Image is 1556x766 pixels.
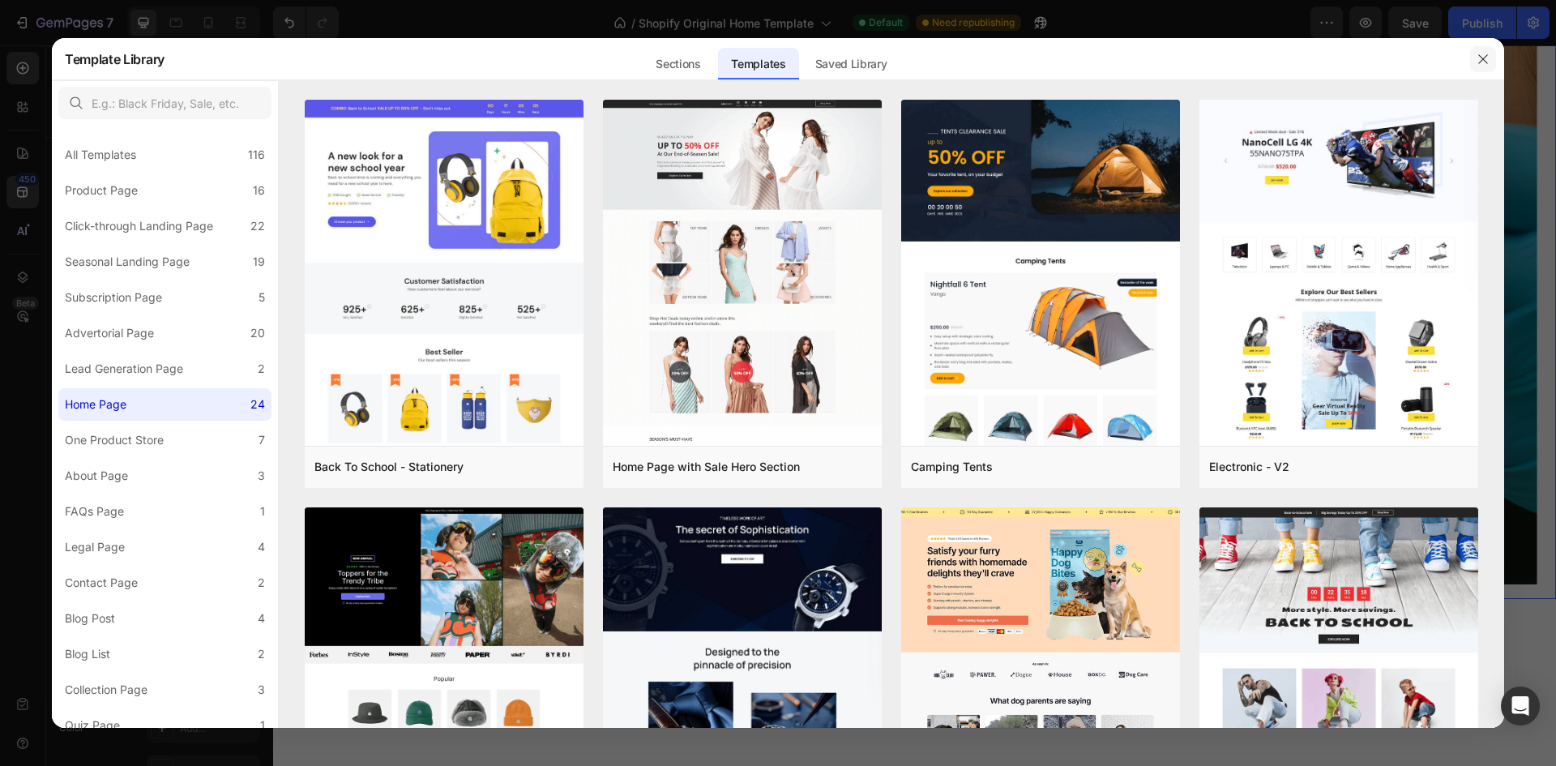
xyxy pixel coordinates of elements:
[65,609,115,628] div: Blog Post
[258,466,265,486] div: 3
[314,457,464,477] div: Back To School - Stationery
[1501,687,1540,725] div: Open Intercom Messenger
[250,323,265,343] div: 20
[802,48,900,80] div: Saved Library
[768,262,854,275] div: Drop element here
[378,590,523,614] span: ĐẶT LỊCH NGAY
[358,580,542,627] button: <p><span style="font-size:25px;">ĐẶT LỊCH NGAY&nbsp;</span></p>
[48,285,583,357] p: Khám & điều trị Răng–Hàm–Mặt chuẩn y khoa. Vô trùng – minh bạch chi phí – theo dõi sau điều trị.
[259,288,265,307] div: 5
[65,716,120,735] div: Quiz Page
[643,48,713,80] div: Sections
[65,181,138,200] div: Product Page
[718,48,798,80] div: Templates
[250,216,265,236] div: 22
[65,323,154,343] div: Advertorial Page
[258,573,265,593] div: 2
[65,359,183,379] div: Lead Generation Page
[65,573,138,593] div: Contact Page
[258,680,265,700] div: 3
[65,288,162,307] div: Subscription Page
[258,609,265,628] div: 4
[65,252,190,272] div: Seasonal Landing Page
[258,359,265,379] div: 2
[253,181,265,200] div: 16
[65,502,124,521] div: FAQs Page
[65,38,165,80] h2: Template Library
[911,457,993,477] div: Camping Tents
[260,716,265,735] div: 1
[260,502,265,521] div: 1
[248,145,265,165] div: 116
[253,252,265,272] div: 19
[65,680,147,700] div: Collection Page
[594,580,774,623] button: <p><span style="font-size:25px;">XEM BẢNG GIÁ</span></p>
[65,466,128,486] div: About Page
[258,537,265,557] div: 4
[250,395,265,414] div: 24
[65,644,110,664] div: Blog List
[46,158,585,283] h2: Nha [PERSON_NAME] Bác sĩ [PERSON_NAME] – Đồng Tháp
[901,100,1180,710] img: tent.png
[65,537,125,557] div: Legal Page
[259,430,265,450] div: 7
[58,87,271,119] input: E.g.: Black Friday, Sale, etc.
[65,216,213,236] div: Click-through Landing Page
[65,395,126,414] div: Home Page
[613,457,800,477] div: Home Page with Sale Hero Section
[65,145,136,165] div: All Templates
[1209,457,1289,477] div: Electronic - V2
[613,588,754,612] span: XEM BẢNG GIÁ
[65,430,164,450] div: One Product Store
[258,644,265,664] div: 2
